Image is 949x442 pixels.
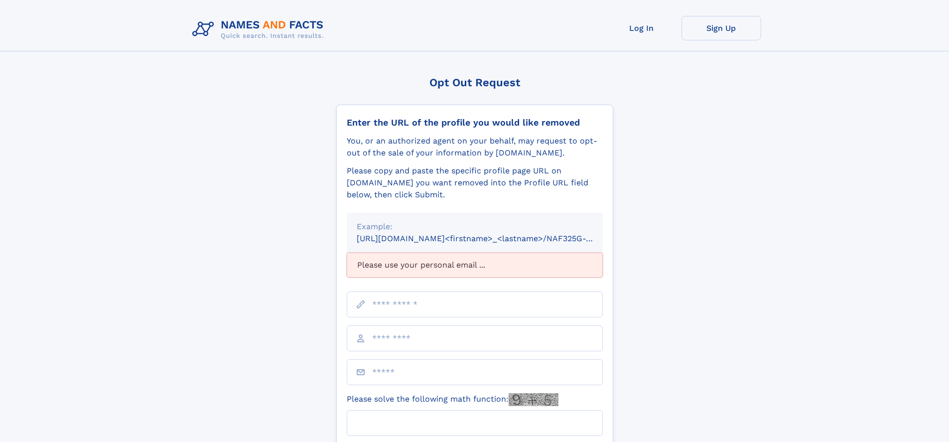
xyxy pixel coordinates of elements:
div: Example: [357,221,593,233]
img: Logo Names and Facts [188,16,332,43]
div: You, or an authorized agent on your behalf, may request to opt-out of the sale of your informatio... [347,135,603,159]
label: Please solve the following math function: [347,393,558,406]
div: Please copy and paste the specific profile page URL on [DOMAIN_NAME] you want removed into the Pr... [347,165,603,201]
div: Please use your personal email ... [347,253,603,278]
small: [URL][DOMAIN_NAME]<firstname>_<lastname>/NAF325G-xxxxxxxx [357,234,622,243]
div: Opt Out Request [336,76,613,89]
a: Sign Up [681,16,761,40]
div: Enter the URL of the profile you would like removed [347,117,603,128]
a: Log In [602,16,681,40]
